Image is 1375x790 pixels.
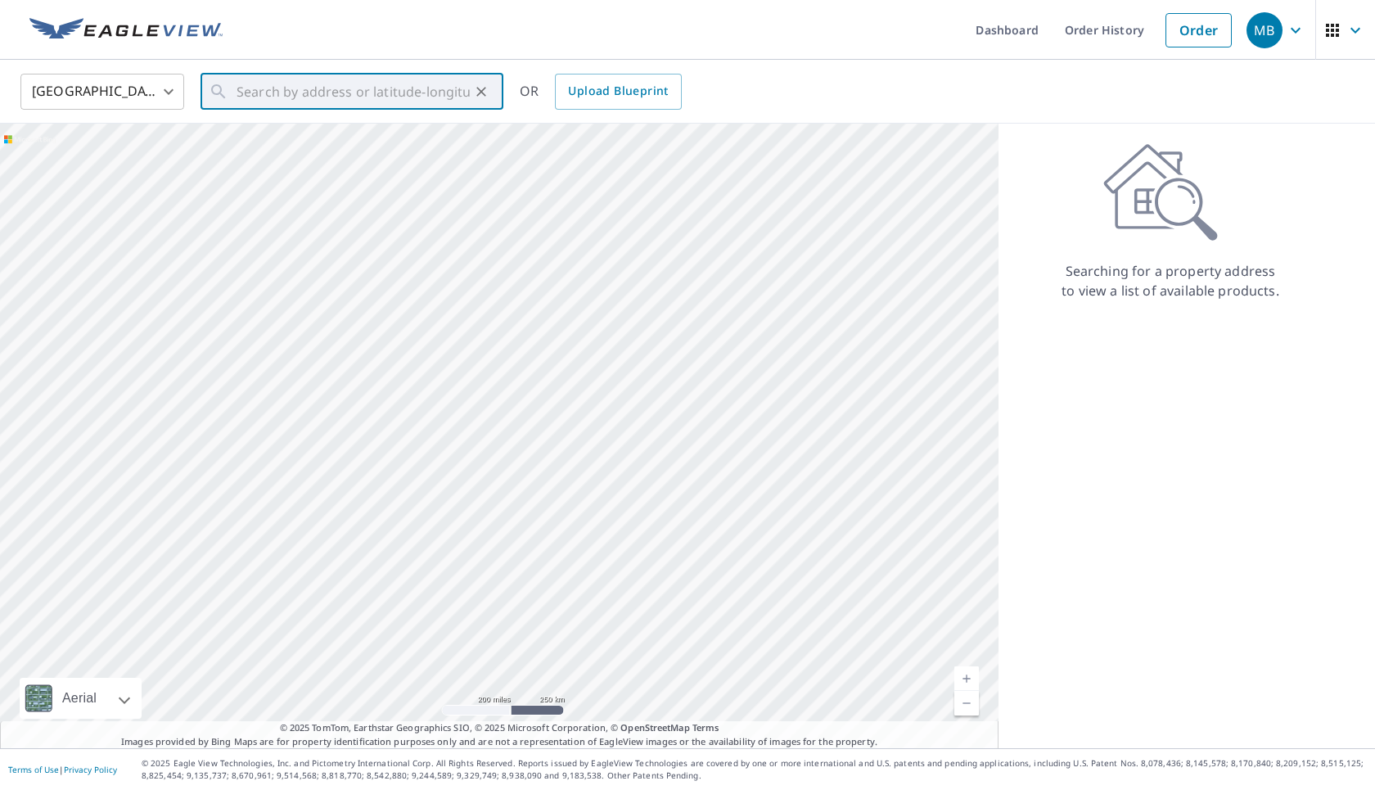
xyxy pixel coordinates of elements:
a: Order [1165,13,1232,47]
p: © 2025 Eagle View Technologies, Inc. and Pictometry International Corp. All Rights Reserved. Repo... [142,757,1367,782]
img: EV Logo [29,18,223,43]
div: MB [1247,12,1283,48]
span: © 2025 TomTom, Earthstar Geographics SIO, © 2025 Microsoft Corporation, © [280,721,719,735]
a: Current Level 5, Zoom Out [954,691,979,716]
p: Searching for a property address to view a list of available products. [1061,261,1280,300]
a: Upload Blueprint [555,74,681,110]
button: Clear [470,80,493,103]
p: | [8,765,117,774]
div: Aerial [20,678,142,719]
a: OpenStreetMap [620,721,689,734]
div: OR [520,74,682,110]
a: Privacy Policy [64,764,117,775]
a: Terms [692,721,719,734]
div: [GEOGRAPHIC_DATA] [20,69,184,115]
a: Current Level 5, Zoom In [954,666,979,691]
div: Aerial [57,678,101,719]
a: Terms of Use [8,764,59,775]
span: Upload Blueprint [568,81,668,102]
input: Search by address or latitude-longitude [237,69,470,115]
